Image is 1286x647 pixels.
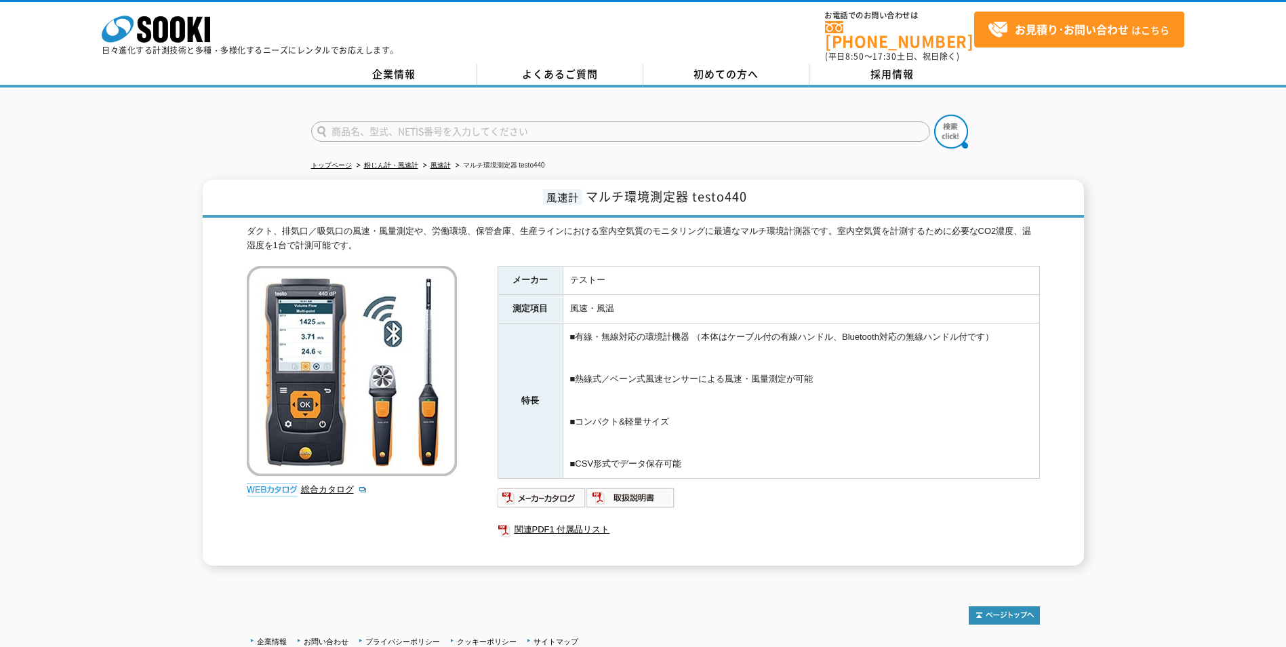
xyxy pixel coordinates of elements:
p: 日々進化する計測技術と多種・多様化するニーズにレンタルでお応えします。 [102,46,399,54]
a: 採用情報 [809,64,976,85]
a: お問い合わせ [304,638,348,646]
th: メーカー [498,267,563,295]
span: 初めての方へ [694,66,759,81]
a: クッキーポリシー [457,638,517,646]
span: マルチ環境測定器 testo440 [586,187,747,205]
a: 取扱説明書 [586,496,675,506]
a: 関連PDF1 付属品リスト [498,521,1040,538]
th: 測定項目 [498,295,563,323]
a: 総合カタログ [301,484,367,494]
span: 8:50 [845,50,864,62]
li: マルチ環境測定器 testo440 [453,159,545,173]
img: btn_search.png [934,115,968,149]
a: 粉じん計・風速計 [364,161,418,169]
a: 企業情報 [311,64,477,85]
strong: お見積り･お問い合わせ [1015,21,1129,37]
img: トップページへ [969,606,1040,625]
a: プライバシーポリシー [365,638,440,646]
input: 商品名、型式、NETIS番号を入力してください [311,121,930,142]
td: テストー [563,267,1039,295]
a: 企業情報 [257,638,287,646]
a: [PHONE_NUMBER] [825,21,974,49]
a: トップページ [311,161,352,169]
td: ■有線・無線対応の環境計機器 （本体はケーブル付の有線ハンドル、Bluetooth対応の無線ハンドル付です） ■熱線式／ベーン式風速センサーによる風速・風量測定が可能 ■コンパクト&軽量サイズ ... [563,323,1039,479]
div: ダクト、排気口／吸気口の風速・風量測定や、労働環境、保管倉庫、生産ラインにおける室内空気質のモニタリングに最適なマルチ環境計測器です。室内空気質を計測するために必要なCO2濃度、温湿度を1台で計... [247,224,1040,253]
th: 特長 [498,323,563,479]
span: 風速計 [543,189,582,205]
img: メーカーカタログ [498,487,586,509]
img: マルチ環境測定器 testo440 [247,266,457,476]
span: お電話でのお問い合わせは [825,12,974,20]
span: はこちら [988,20,1169,40]
a: 初めての方へ [643,64,809,85]
a: よくあるご質問 [477,64,643,85]
span: 17:30 [872,50,897,62]
img: 取扱説明書 [586,487,675,509]
a: サイトマップ [534,638,578,646]
a: 風速計 [430,161,451,169]
td: 風速・風温 [563,295,1039,323]
span: (平日 ～ 土日、祝日除く) [825,50,959,62]
a: お見積り･お問い合わせはこちら [974,12,1184,47]
a: メーカーカタログ [498,496,586,506]
img: webカタログ [247,483,298,496]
